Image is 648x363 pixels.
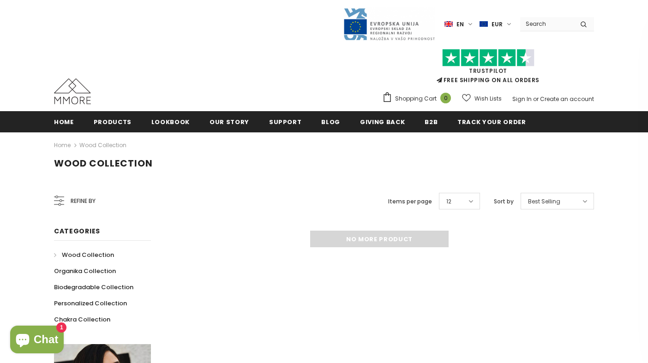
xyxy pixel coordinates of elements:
[382,92,456,106] a: Shopping Cart 0
[71,196,96,206] span: Refine by
[54,157,153,170] span: Wood Collection
[343,7,435,41] img: Javni Razpis
[446,197,451,206] span: 12
[528,197,560,206] span: Best Selling
[79,141,126,149] a: Wood Collection
[54,118,74,126] span: Home
[54,299,127,308] span: Personalized Collection
[62,250,114,259] span: Wood Collection
[94,111,132,132] a: Products
[474,94,502,103] span: Wish Lists
[442,49,534,67] img: Trust Pilot Stars
[54,279,133,295] a: Biodegradable Collection
[457,111,526,132] a: Track your order
[151,111,190,132] a: Lookbook
[382,53,594,84] span: FREE SHIPPING ON ALL ORDERS
[54,311,110,327] a: Chakra Collection
[210,118,249,126] span: Our Story
[494,197,514,206] label: Sort by
[533,95,539,103] span: or
[54,263,116,279] a: Organika Collection
[54,295,127,311] a: Personalized Collection
[151,118,190,126] span: Lookbook
[440,93,451,103] span: 0
[360,118,405,126] span: Giving back
[540,95,594,103] a: Create an account
[425,118,438,126] span: B2B
[269,111,302,132] a: support
[54,247,114,263] a: Wood Collection
[388,197,432,206] label: Items per page
[469,67,507,75] a: Trustpilot
[210,111,249,132] a: Our Story
[54,315,110,324] span: Chakra Collection
[492,20,503,29] span: EUR
[54,78,91,104] img: MMORE Cases
[520,17,573,30] input: Search Site
[456,20,464,29] span: en
[343,20,435,28] a: Javni Razpis
[360,111,405,132] a: Giving back
[54,111,74,132] a: Home
[7,326,66,356] inbox-online-store-chat: Shopify online store chat
[425,111,438,132] a: B2B
[457,118,526,126] span: Track your order
[54,267,116,275] span: Organika Collection
[395,94,437,103] span: Shopping Cart
[54,226,100,236] span: Categories
[269,118,302,126] span: support
[94,118,132,126] span: Products
[54,283,133,292] span: Biodegradable Collection
[321,111,340,132] a: Blog
[462,90,502,107] a: Wish Lists
[54,140,71,151] a: Home
[512,95,532,103] a: Sign In
[321,118,340,126] span: Blog
[444,20,453,28] img: i-lang-1.png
